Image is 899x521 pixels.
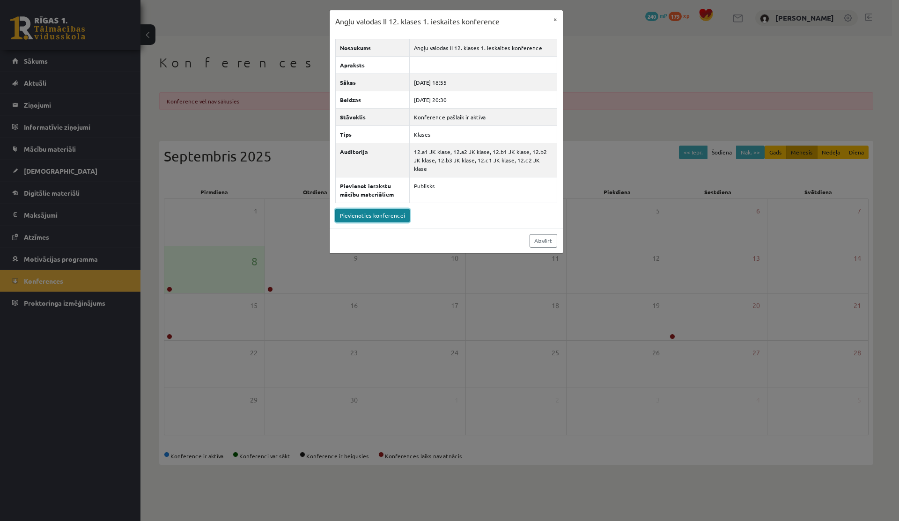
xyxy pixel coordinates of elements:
td: [DATE] 20:30 [410,91,557,108]
h3: Angļu valodas II 12. klases 1. ieskaites konference [335,16,500,27]
th: Apraksts [335,56,410,73]
a: Aizvērt [530,234,557,248]
th: Sākas [335,73,410,91]
th: Nosaukums [335,39,410,56]
td: Publisks [410,177,557,203]
button: × [548,10,563,28]
td: 12.a1 JK klase, 12.a2 JK klase, 12.b1 JK klase, 12.b2 JK klase, 12.b3 JK klase, 12.c1 JK klase, 1... [410,143,557,177]
th: Stāvoklis [335,108,410,125]
th: Beidzas [335,91,410,108]
td: [DATE] 18:55 [410,73,557,91]
th: Tips [335,125,410,143]
th: Pievienot ierakstu mācību materiāliem [335,177,410,203]
td: Konference pašlaik ir aktīva [410,108,557,125]
td: Angļu valodas II 12. klases 1. ieskaites konference [410,39,557,56]
a: Pievienoties konferencei [335,209,410,222]
td: Klases [410,125,557,143]
th: Auditorija [335,143,410,177]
